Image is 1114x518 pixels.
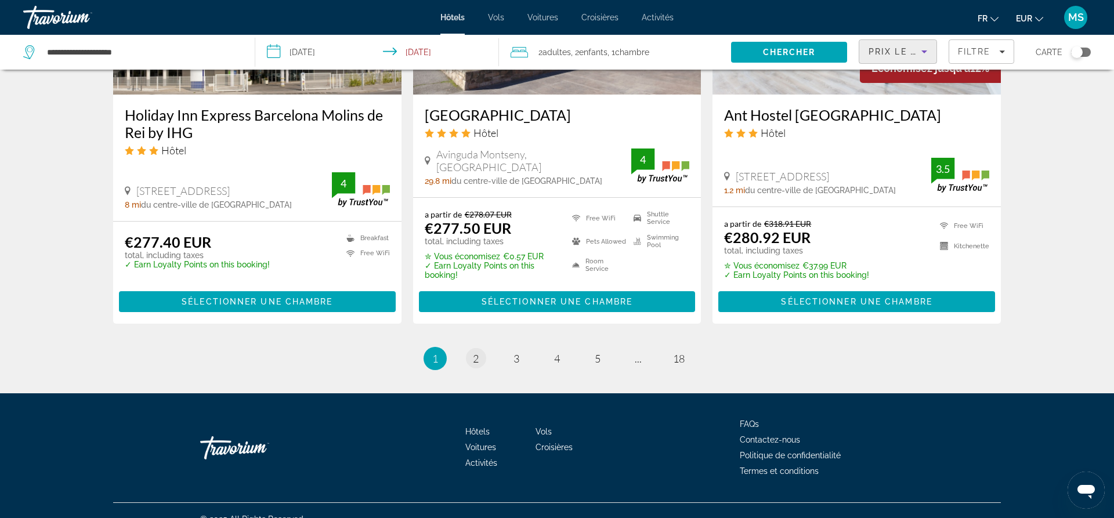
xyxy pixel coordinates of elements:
[869,45,927,59] mat-select: Sort by
[499,35,731,70] button: Travelers: 2 adults, 2 children
[1016,10,1043,27] button: Change currency
[642,13,674,22] span: Activités
[566,209,628,227] li: Free WiFi
[432,352,438,365] span: 1
[740,435,800,444] span: Contactez-nous
[1068,472,1105,509] iframe: Bouton de lancement de la fenêtre de messagerie
[724,106,989,124] h3: Ant Hostel [GEOGRAPHIC_DATA]
[631,153,654,166] div: 4
[581,13,619,22] a: Croisières
[740,419,759,429] a: FAQs
[113,347,1001,370] nav: Pagination
[200,430,316,465] a: Go Home
[425,261,558,280] p: ✓ Earn Loyalty Points on this booking!
[473,352,479,365] span: 2
[161,144,186,157] span: Hôtel
[473,126,498,139] span: Hôtel
[781,297,932,306] span: Sélectionner une chambre
[440,13,465,22] a: Hôtels
[931,158,989,192] img: TrustYou guest rating badge
[724,186,745,195] span: 1.2 mi
[724,261,869,270] p: €37.99 EUR
[425,106,690,124] a: [GEOGRAPHIC_DATA]
[1036,44,1062,60] span: Carte
[628,233,689,250] li: Swimming Pool
[255,35,499,70] button: Select check in and out date
[718,291,995,312] button: Sélectionner une chambre
[736,170,829,183] span: [STREET_ADDRESS]
[1068,12,1084,23] span: MS
[536,427,552,436] a: Vols
[425,252,558,261] p: €0.57 EUR
[332,172,390,207] img: TrustYou guest rating badge
[571,44,607,60] span: , 2
[465,209,512,219] del: €278.07 EUR
[465,458,497,468] a: Activités
[425,219,511,237] ins: €277.50 EUR
[125,144,390,157] div: 3 star Hotel
[628,209,689,227] li: Shuttle Service
[740,466,819,476] a: Termes et conditions
[635,352,642,365] span: ...
[419,291,696,312] button: Sélectionner une chambre
[536,443,573,452] a: Croisières
[978,14,988,23] span: fr
[740,451,841,460] a: Politique de confidentialité
[934,239,989,253] li: Kitchenette
[513,352,519,365] span: 3
[182,297,332,306] span: Sélectionner une chambre
[465,427,490,436] a: Hôtels
[724,126,989,139] div: 3 star Hostel
[436,148,632,173] span: Avinguda Montseny, [GEOGRAPHIC_DATA]
[931,162,954,176] div: 3.5
[141,200,292,209] span: du centre-ville de [GEOGRAPHIC_DATA]
[527,13,558,22] a: Voitures
[745,186,896,195] span: du centre-ville de [GEOGRAPHIC_DATA]
[763,48,816,57] span: Chercher
[125,260,270,269] p: ✓ Earn Loyalty Points on this booking!
[125,251,270,260] p: total, including taxes
[425,237,558,246] p: total, including taxes
[341,233,390,243] li: Breakfast
[1016,14,1032,23] span: EUR
[419,294,696,306] a: Sélectionner une chambre
[724,246,869,255] p: total, including taxes
[566,233,628,250] li: Pets Allowed
[631,148,689,183] img: TrustYou guest rating badge
[23,2,139,32] a: Travorium
[451,176,602,186] span: du centre-ville de [GEOGRAPHIC_DATA]
[119,294,396,306] a: Sélectionner une chambre
[724,261,800,270] span: ✮ Vous économisez
[1062,47,1091,57] button: Toggle map
[607,44,649,60] span: , 1
[482,297,632,306] span: Sélectionner une chambre
[332,176,355,190] div: 4
[341,249,390,259] li: Free WiFi
[724,219,761,229] span: a partir de
[119,291,396,312] button: Sélectionner une chambre
[615,48,649,57] span: Chambre
[125,233,211,251] ins: €277.40 EUR
[554,352,560,365] span: 4
[978,10,999,27] button: Change language
[566,256,628,274] li: Room Service
[542,48,571,57] span: Adultes
[46,44,237,61] input: Search hotel destination
[761,126,786,139] span: Hôtel
[465,443,496,452] a: Voitures
[724,229,811,246] ins: €280.92 EUR
[125,106,390,141] a: Holiday Inn Express Barcelona Molins de Rei by IHG
[425,252,500,261] span: ✮ Vous économisez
